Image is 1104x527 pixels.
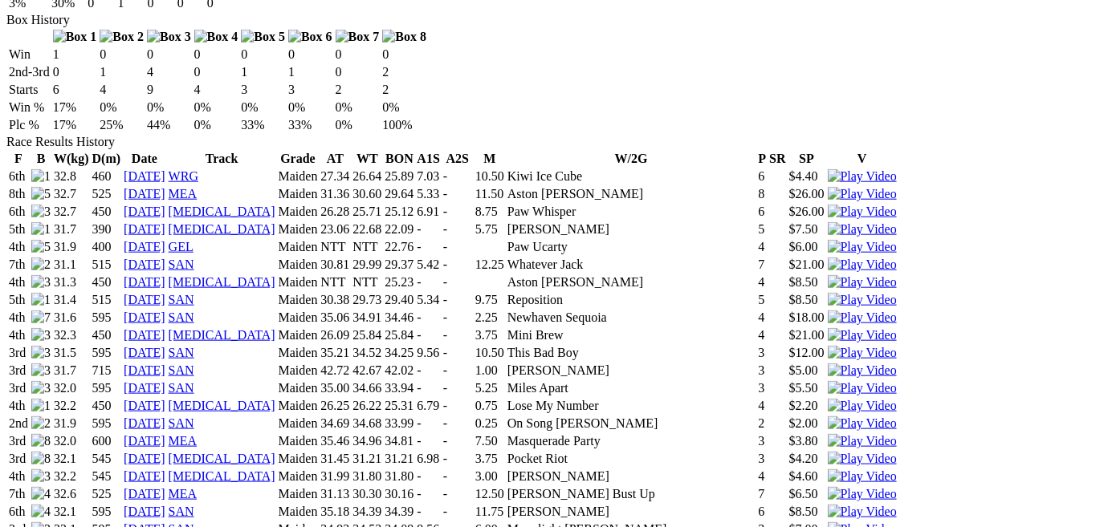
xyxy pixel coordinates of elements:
td: 4 [99,82,145,98]
th: P [757,151,767,167]
td: 0% [99,99,145,116]
td: 29.40 [384,292,414,308]
td: Paw Ucarty [507,239,756,255]
a: SAN [169,505,194,518]
img: 2 [31,257,51,272]
td: 6th [8,168,29,184]
td: 17% [52,117,98,133]
td: 29.99 [352,257,382,273]
td: 32.7 [53,204,90,220]
a: Watch Replay on Watchdog [828,187,897,201]
a: SAN [169,293,194,306]
td: 525 [92,186,122,202]
td: 29.64 [384,186,414,202]
td: NTT [320,239,350,255]
td: 8.75 [475,204,505,220]
td: 31.1 [53,257,90,273]
a: Watch Replay on Watchdog [828,169,897,183]
a: [MEDICAL_DATA] [169,222,275,236]
img: 7 [31,310,51,325]
th: WT [352,151,382,167]
a: Watch Replay on Watchdog [828,399,897,412]
td: 0 [287,47,333,63]
td: 0% [335,117,381,133]
td: 22.68 [352,221,382,237]
img: 5 [31,240,51,254]
a: SAN [169,416,194,430]
td: 5th [8,221,29,237]
td: 0 [194,64,239,80]
td: 31.3 [53,274,90,290]
a: GEL [169,240,194,253]
th: B [31,151,51,167]
td: 450 [92,327,122,343]
td: 595 [92,310,122,326]
td: NTT [352,274,382,290]
img: Play Video [828,257,897,272]
td: 32.7 [53,186,90,202]
td: 12.25 [475,257,505,273]
img: Box 1 [53,30,97,44]
td: - [442,168,473,184]
a: Watch Replay on Watchdog [828,205,897,218]
td: $18.00 [788,310,825,326]
td: 26.09 [320,327,350,343]
a: MEA [169,487,198,501]
th: Grade [278,151,319,167]
a: SAN [169,310,194,324]
a: Watch Replay on Watchdog [828,310,897,324]
img: 8 [31,452,51,466]
td: 31.36 [320,186,350,202]
th: V [827,151,898,167]
a: Watch Replay on Watchdog [828,328,897,342]
td: Aston [PERSON_NAME] [507,186,756,202]
td: 0 [381,47,427,63]
td: 22.76 [384,239,414,255]
td: $8.50 [788,292,825,308]
th: SR [768,151,786,167]
td: 27.34 [320,168,350,184]
a: [MEDICAL_DATA] [169,399,275,412]
td: Maiden [278,186,319,202]
td: 5.33 [416,186,440,202]
a: [DATE] [124,205,165,218]
img: 4 [31,505,51,519]
td: Maiden [278,204,319,220]
img: Play Video [828,452,897,466]
img: 5 [31,187,51,201]
td: $6.00 [788,239,825,255]
img: Play Video [828,469,897,484]
a: Watch Replay on Watchdog [828,363,897,377]
td: 9 [146,82,192,98]
td: 29.73 [352,292,382,308]
img: Box 5 [241,30,285,44]
td: 0 [194,47,239,63]
img: 3 [31,275,51,290]
img: 2 [31,416,51,431]
a: MEA [169,434,198,448]
a: [DATE] [124,275,165,289]
td: 0% [194,117,239,133]
td: 5 [757,292,767,308]
td: Maiden [278,239,319,255]
td: 32.8 [53,168,90,184]
img: 3 [31,205,51,219]
a: [DATE] [124,363,165,377]
img: 3 [31,363,51,378]
td: 31.4 [53,292,90,308]
a: WRG [169,169,198,183]
img: 4 [31,487,51,501]
a: SAN [169,346,194,359]
td: 30.81 [320,257,350,273]
img: Box 2 [100,30,144,44]
td: 25.89 [384,168,414,184]
a: [DATE] [124,346,165,359]
img: Play Video [828,434,897,448]
th: SP [788,151,825,167]
td: - [416,274,440,290]
a: [DATE] [124,293,165,306]
td: 17% [52,99,98,116]
td: 450 [92,204,122,220]
td: Maiden [278,274,319,290]
td: 31.6 [53,310,90,326]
